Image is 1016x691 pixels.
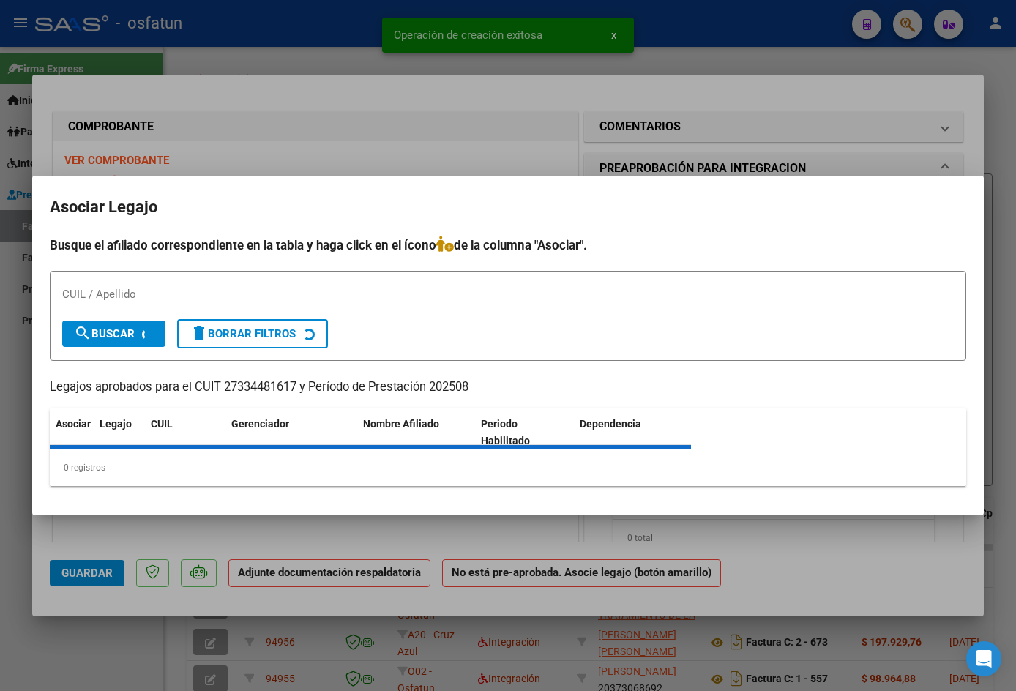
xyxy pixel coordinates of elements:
span: Asociar [56,418,91,430]
span: Gerenciador [231,418,289,430]
span: Dependencia [580,418,641,430]
datatable-header-cell: Periodo Habilitado [475,408,574,457]
button: Buscar [62,321,165,347]
span: Buscar [74,327,135,340]
datatable-header-cell: Legajo [94,408,145,457]
h4: Busque el afiliado correspondiente en la tabla y haga click en el ícono de la columna "Asociar". [50,236,966,255]
datatable-header-cell: Gerenciador [225,408,357,457]
div: Open Intercom Messenger [966,641,1001,676]
span: Nombre Afiliado [363,418,439,430]
span: Periodo Habilitado [481,418,530,447]
mat-icon: delete [190,324,208,342]
span: Borrar Filtros [190,327,296,340]
p: Legajos aprobados para el CUIT 27334481617 y Período de Prestación 202508 [50,378,966,397]
span: CUIL [151,418,173,430]
datatable-header-cell: Asociar [50,408,94,457]
mat-icon: search [74,324,91,342]
h2: Asociar Legajo [50,193,966,221]
div: 0 registros [50,449,966,486]
datatable-header-cell: Nombre Afiliado [357,408,475,457]
datatable-header-cell: Dependencia [574,408,692,457]
datatable-header-cell: CUIL [145,408,225,457]
span: Legajo [100,418,132,430]
button: Borrar Filtros [177,319,328,348]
